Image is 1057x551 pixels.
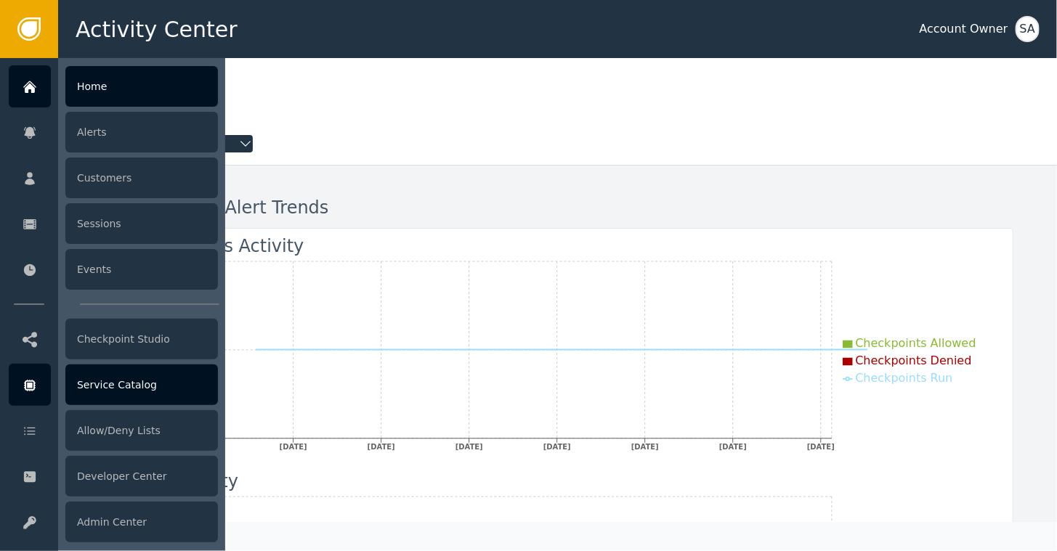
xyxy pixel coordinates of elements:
[65,112,218,152] div: Alerts
[856,371,953,385] span: Checkpoints Run
[9,203,218,245] a: Sessions
[9,318,218,360] a: Checkpoint Studio
[65,203,218,244] div: Sessions
[920,20,1008,38] div: Account Owner
[65,364,218,405] div: Service Catalog
[631,443,658,451] tspan: [DATE]
[9,455,218,497] a: Developer Center
[455,443,482,451] tspan: [DATE]
[65,158,218,198] div: Customers
[543,443,570,451] tspan: [DATE]
[9,65,218,107] a: Home
[9,248,218,290] a: Events
[9,409,218,452] a: Allow/Deny Lists
[367,443,394,451] tspan: [DATE]
[856,336,976,350] span: Checkpoints Allowed
[9,364,218,406] a: Service Catalog
[65,66,218,107] div: Home
[65,456,218,497] div: Developer Center
[65,410,218,451] div: Allow/Deny Lists
[102,80,1013,112] div: Welcome
[856,354,972,367] span: Checkpoints Denied
[9,157,218,199] a: Customers
[65,319,218,359] div: Checkpoint Studio
[807,443,835,451] tspan: [DATE]
[279,443,307,451] tspan: [DATE]
[718,443,746,451] tspan: [DATE]
[9,111,218,153] a: Alerts
[76,13,238,46] span: Activity Center
[65,249,218,290] div: Events
[9,501,218,543] a: Admin Center
[1016,16,1040,42] button: SA
[65,502,218,542] div: Admin Center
